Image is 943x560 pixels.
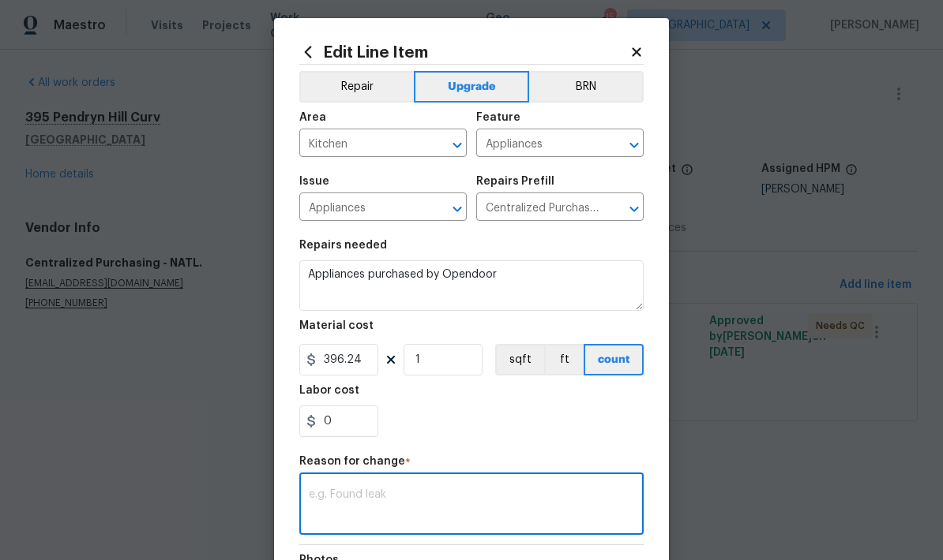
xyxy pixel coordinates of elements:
h5: Repairs Prefill [476,176,554,187]
h5: Repairs needed [299,240,387,251]
button: Open [446,134,468,156]
button: Open [623,134,645,156]
h5: Reason for change [299,456,405,467]
textarea: Appliances purchased by Opendoor [299,260,644,311]
h5: Issue [299,176,329,187]
button: Open [446,198,468,220]
button: Upgrade [414,71,530,103]
button: sqft [495,344,544,375]
h2: Edit Line Item [299,43,629,61]
button: BRN [529,71,644,103]
button: ft [544,344,584,375]
h5: Material cost [299,320,374,331]
h5: Area [299,112,326,123]
h5: Feature [476,112,520,123]
button: count [584,344,644,375]
button: Repair [299,71,414,103]
h5: Labor cost [299,385,359,396]
button: Open [623,198,645,220]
